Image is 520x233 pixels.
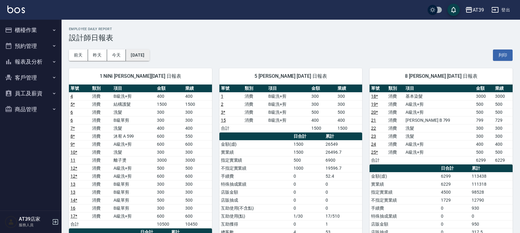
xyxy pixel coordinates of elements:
td: 消費 [90,196,112,204]
td: 500 [474,108,494,116]
td: 0 [292,196,324,204]
td: 600 [184,212,212,220]
td: B級洗+剪 [267,108,310,116]
td: B級洗+剪 [112,92,155,100]
td: 111318 [470,180,513,188]
td: 消費 [90,156,112,164]
td: 300 [184,116,212,124]
td: 消費 [90,148,112,156]
td: 500 [336,108,362,116]
td: 0 [292,204,324,212]
td: 消費 [90,132,112,140]
td: B級單剪 [112,180,155,188]
td: 消費 [90,108,112,116]
th: 金額 [474,85,494,93]
td: 12790 [470,196,513,204]
td: 消費 [90,164,112,172]
td: 950 [470,220,513,228]
button: 登出 [489,4,513,16]
button: 員工及薪資 [2,85,59,101]
td: 400 [336,116,362,124]
table: a dense table [219,85,362,132]
td: 特殊抽成業績 [370,212,439,220]
button: 商品管理 [2,101,59,117]
td: 300 [155,108,184,116]
td: 消費 [387,132,404,140]
table: a dense table [69,85,212,228]
td: 300 [310,92,336,100]
td: 不指定實業績 [370,196,439,204]
th: 項目 [404,85,474,93]
button: 預約管理 [2,38,59,54]
button: save [447,4,460,16]
td: 3000 [155,156,184,164]
td: 消費 [243,92,267,100]
td: 113438 [470,172,513,180]
td: 400 [184,124,212,132]
td: 店販抽成 [219,196,292,204]
td: 3000 [184,156,212,164]
img: Person [5,216,17,228]
td: 消費 [387,92,404,100]
td: 金額(虛) [219,140,292,148]
td: 消費 [90,204,112,212]
td: 洗髮 [112,124,155,132]
td: A級洗+剪 [404,148,474,156]
th: 金額 [155,85,184,93]
a: 23 [371,134,376,139]
th: 類別 [243,85,267,93]
td: 洗髮 [404,124,474,132]
td: 消費 [90,212,112,220]
td: 手續費 [219,172,292,180]
td: 600 [155,172,184,180]
td: 300 [336,100,362,108]
td: 300 [155,188,184,196]
td: A級單剪 [112,196,155,204]
th: 項目 [112,85,155,93]
button: 今天 [107,49,126,61]
td: 實業績 [219,148,292,156]
td: 729 [494,116,513,124]
th: 累計 [324,132,362,140]
td: 消費 [90,116,112,124]
span: 1 NiNi [PERSON_NAME][DATE] 日報表 [76,73,205,79]
td: 1500 [292,140,324,148]
td: B級洗+剪 [267,92,310,100]
td: A級洗+剪 [112,164,155,172]
td: 930 [470,204,513,212]
td: 0 [324,188,362,196]
td: 實業績 [370,180,439,188]
a: 2 [221,102,223,107]
td: 3000 [474,92,494,100]
td: 1500 [310,124,336,132]
td: 799 [474,116,494,124]
td: 消費 [90,100,112,108]
td: 消費 [387,148,404,156]
td: 0 [324,196,362,204]
td: 0 [292,172,324,180]
td: 6299 [474,156,494,164]
td: 10500 [155,220,184,228]
td: 1729 [439,196,470,204]
td: 600 [184,140,212,148]
td: 600 [155,132,184,140]
td: 互助使用(不含點) [219,204,292,212]
td: 17/510 [324,212,362,220]
a: 4 [70,94,73,99]
td: 消費 [90,180,112,188]
td: 手續費 [370,204,439,212]
a: 13 [70,182,75,187]
td: 0 [470,212,513,220]
td: 消費 [387,108,404,116]
button: 列印 [493,49,513,61]
th: 單號 [370,85,387,93]
td: A級洗+剪 [404,108,474,116]
td: 消費 [387,100,404,108]
td: 指定實業績 [219,156,292,164]
p: 服務人員 [19,222,50,228]
td: 300 [494,124,513,132]
td: 400 [155,124,184,132]
td: 300 [336,92,362,100]
td: 0 [292,180,324,188]
td: 0 [292,188,324,196]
